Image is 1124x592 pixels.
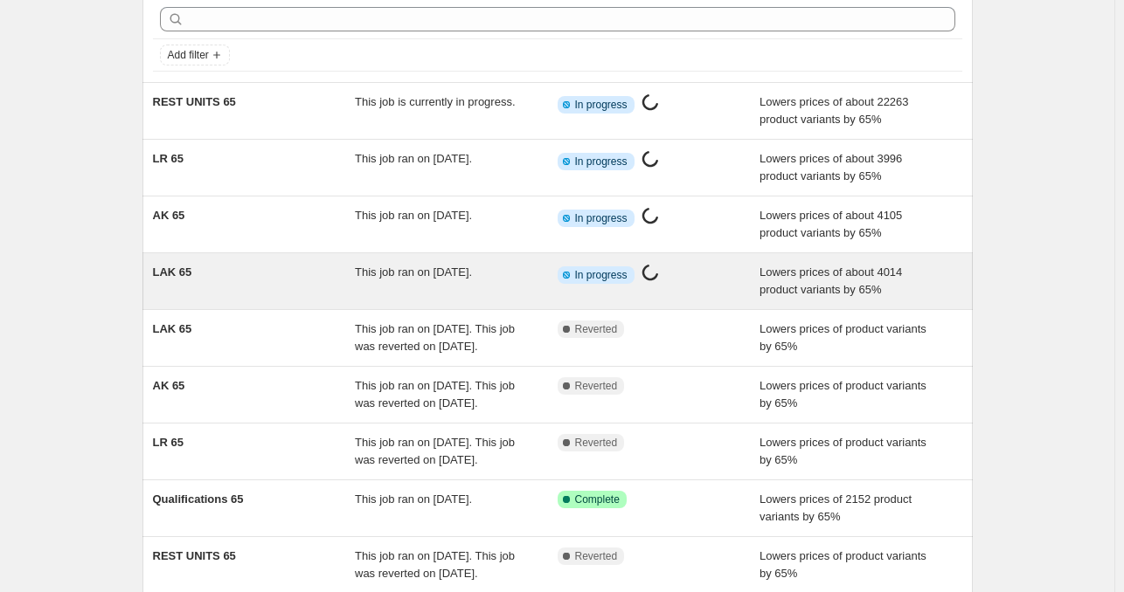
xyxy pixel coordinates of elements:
span: LR 65 [153,152,184,165]
span: Reverted [575,379,618,393]
span: This job ran on [DATE]. [355,492,472,506]
span: AK 65 [153,209,185,222]
span: LAK 65 [153,265,192,279]
span: Complete [575,492,620,506]
span: This job ran on [DATE]. This job was reverted on [DATE]. [355,379,515,410]
span: This job ran on [DATE]. [355,152,472,165]
span: Reverted [575,322,618,336]
span: In progress [575,98,628,112]
span: In progress [575,155,628,169]
span: Lowers prices of about 4105 product variants by 65% [760,209,902,239]
span: Lowers prices of product variants by 65% [760,549,926,580]
span: Lowers prices of product variants by 65% [760,436,926,466]
span: Lowers prices of product variants by 65% [760,322,926,353]
span: Qualifications 65 [153,492,244,506]
span: This job is currently in progress. [355,95,516,108]
span: Add filter [168,48,209,62]
span: REST UNITS 65 [153,95,236,108]
span: Lowers prices of about 4014 product variants by 65% [760,265,902,296]
span: This job ran on [DATE]. [355,209,472,222]
span: AK 65 [153,379,185,392]
span: LAK 65 [153,322,192,335]
span: Reverted [575,436,618,450]
span: Lowers prices of about 22263 product variants by 65% [760,95,909,126]
span: Lowers prices of 2152 product variants by 65% [760,492,912,523]
span: Lowers prices of product variants by 65% [760,379,926,410]
span: REST UNITS 65 [153,549,236,562]
span: This job ran on [DATE]. This job was reverted on [DATE]. [355,549,515,580]
span: This job ran on [DATE]. This job was reverted on [DATE]. [355,436,515,466]
span: Lowers prices of about 3996 product variants by 65% [760,152,902,182]
span: Reverted [575,549,618,563]
span: LR 65 [153,436,184,449]
button: Add filter [160,45,230,65]
span: In progress [575,211,628,225]
span: This job ran on [DATE]. [355,265,472,279]
span: This job ran on [DATE]. This job was reverted on [DATE]. [355,322,515,353]
span: In progress [575,268,628,282]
